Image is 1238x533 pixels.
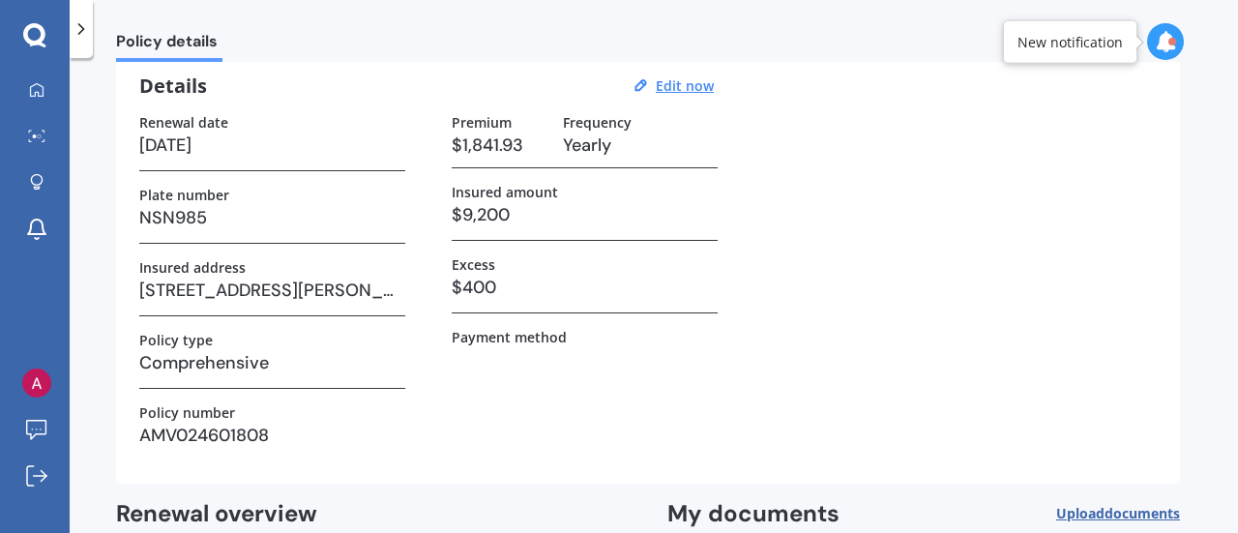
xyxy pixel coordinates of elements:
[139,348,405,377] h3: Comprehensive
[139,259,246,276] label: Insured address
[139,187,229,203] label: Plate number
[116,499,629,529] h2: Renewal overview
[139,203,405,232] h3: NSN985
[452,131,547,160] h3: $1,841.93
[139,332,213,348] label: Policy type
[452,273,718,302] h3: $400
[452,329,567,345] label: Payment method
[667,499,840,529] h2: My documents
[1056,506,1180,521] span: Upload
[1017,32,1123,51] div: New notification
[656,76,714,95] u: Edit now
[1105,504,1180,522] span: documents
[452,200,718,229] h3: $9,200
[563,114,632,131] label: Frequency
[452,114,512,131] label: Premium
[1056,499,1180,529] button: Uploaddocuments
[139,74,207,99] h3: Details
[650,77,720,95] button: Edit now
[139,276,405,305] h3: [STREET_ADDRESS][PERSON_NAME]
[452,184,558,200] label: Insured amount
[139,114,228,131] label: Renewal date
[452,256,495,273] label: Excess
[139,131,405,160] h3: [DATE]
[139,404,235,421] label: Policy number
[116,32,222,58] span: Policy details
[139,421,405,450] h3: AMV024601808
[22,369,51,398] img: ACg8ocKzqnAFclrY2ydnk4A-E7qZRAKnbuPbT4NVyEE3xnskp95PFA=s96-c
[563,131,718,160] h3: Yearly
